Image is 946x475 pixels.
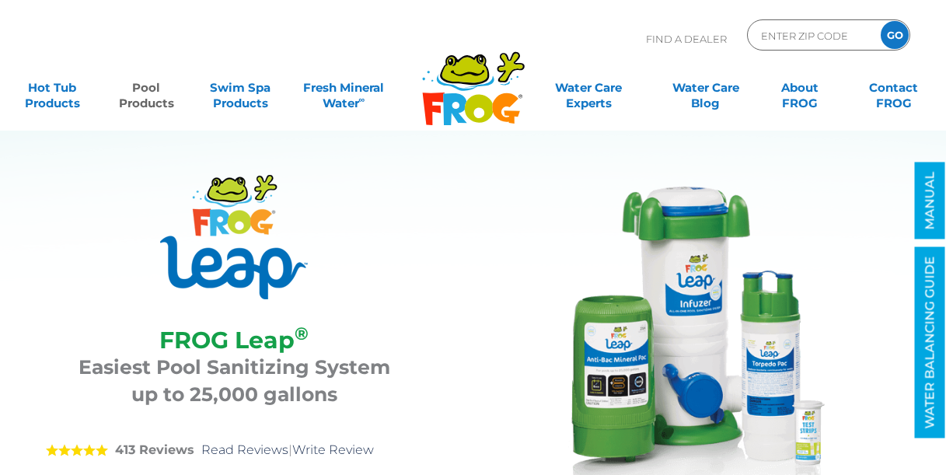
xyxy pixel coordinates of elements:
[529,72,648,103] a: Water CareExperts
[16,72,89,103] a: Hot TubProducts
[915,162,945,239] a: MANUAL
[857,72,930,103] a: ContactFROG
[295,323,309,344] sup: ®
[646,19,727,58] p: Find A Dealer
[669,72,742,103] a: Water CareBlog
[65,354,403,408] h3: Easiest Pool Sanitizing System up to 25,000 gallons
[414,31,533,126] img: Frog Products Logo
[65,327,403,354] h2: FROG Leap
[763,72,836,103] a: AboutFROG
[160,175,308,299] img: Product Logo
[115,442,194,457] strong: 413 Reviews
[46,444,108,456] span: 5
[881,21,909,49] input: GO
[110,72,183,103] a: PoolProducts
[201,442,288,457] a: Read Reviews
[204,72,277,103] a: Swim SpaProducts
[915,247,945,438] a: WATER BALANCING GUIDE
[292,442,374,457] a: Write Review
[359,94,365,105] sup: ∞
[298,72,389,103] a: Fresh MineralWater∞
